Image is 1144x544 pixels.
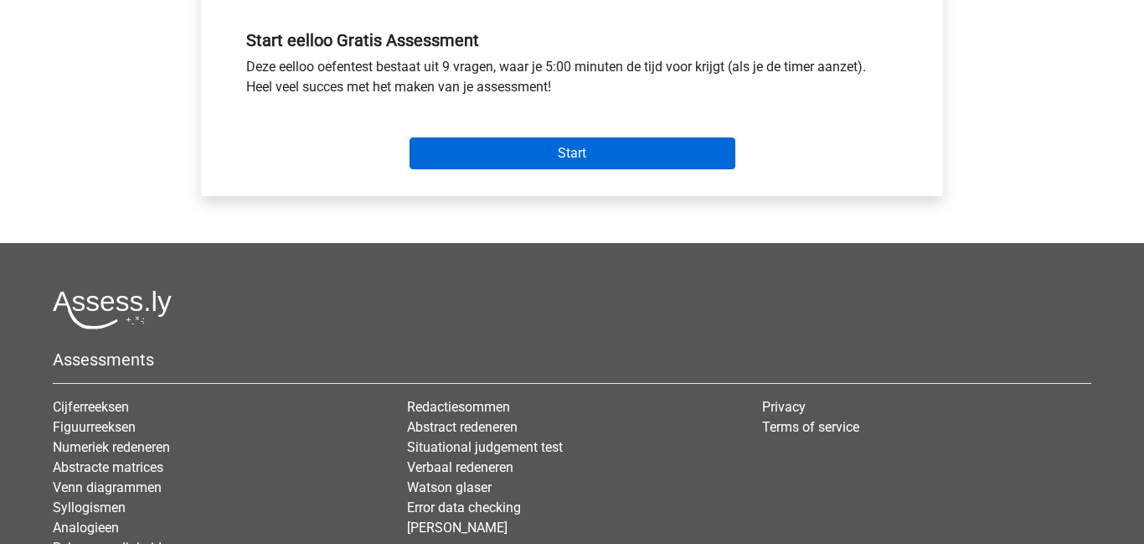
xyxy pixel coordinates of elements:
a: Analogieen [53,520,119,536]
div: Deze eelloo oefentest bestaat uit 9 vragen, waar je 5:00 minuten de tijd voor krijgt (als je de t... [234,57,910,104]
img: Assessly logo [53,290,172,329]
a: Numeriek redeneren [53,439,170,455]
h5: Assessments [53,350,1091,370]
a: Privacy [762,399,806,415]
a: Syllogismen [53,500,126,516]
a: Watson glaser [407,479,492,495]
a: Situational judgement test [407,439,563,455]
a: Figuurreeksen [53,419,136,435]
input: Start [410,137,735,169]
a: Terms of service [762,419,859,435]
a: Redactiesommen [407,399,510,415]
a: Abstracte matrices [53,459,163,475]
a: Abstract redeneren [407,419,518,435]
a: Verbaal redeneren [407,459,513,475]
h5: Start eelloo Gratis Assessment [246,30,898,50]
a: Cijferreeksen [53,399,129,415]
a: Venn diagrammen [53,479,162,495]
a: Error data checking [407,500,521,516]
a: [PERSON_NAME] [407,520,508,536]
